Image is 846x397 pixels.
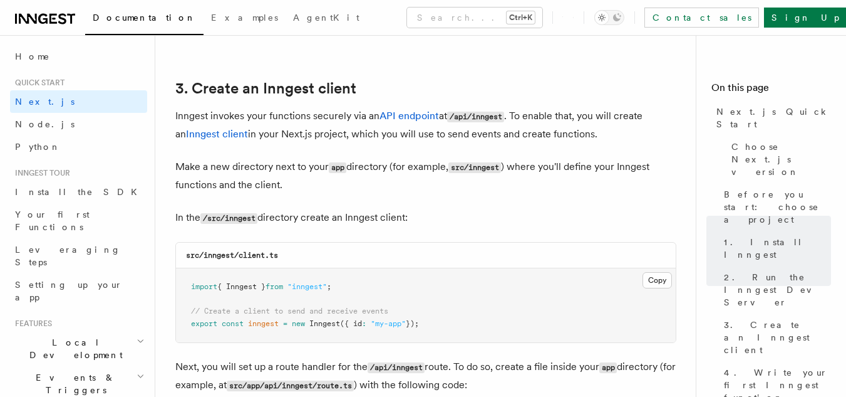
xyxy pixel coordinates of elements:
[175,80,356,97] a: 3. Create an Inngest client
[266,282,283,291] span: from
[93,13,196,23] span: Documentation
[719,183,831,231] a: Before you start: choose a project
[15,97,75,107] span: Next.js
[10,238,147,273] a: Leveraging Steps
[227,381,354,391] code: src/app/api/inngest/route.ts
[507,11,535,24] kbd: Ctrl+K
[724,271,831,309] span: 2. Run the Inngest Dev Server
[599,363,617,373] code: app
[406,319,419,328] span: });
[191,282,217,291] span: import
[200,213,257,224] code: /src/inngest
[175,158,676,194] p: Make a new directory next to your directory (for example, ) where you'll define your Inngest func...
[724,236,831,261] span: 1. Install Inngest
[719,266,831,314] a: 2. Run the Inngest Dev Server
[719,231,831,266] a: 1. Install Inngest
[724,319,831,356] span: 3. Create an Inngest client
[175,209,676,227] p: In the directory create an Inngest client:
[10,181,147,203] a: Install the SDK
[85,4,204,35] a: Documentation
[594,10,624,25] button: Toggle dark mode
[191,307,388,315] span: // Create a client to send and receive events
[222,319,244,328] span: const
[186,128,248,140] a: Inngest client
[15,50,50,63] span: Home
[286,4,367,34] a: AgentKit
[340,319,362,328] span: ({ id
[10,371,137,396] span: Events & Triggers
[329,162,346,173] code: app
[10,78,64,88] span: Quick start
[211,13,278,23] span: Examples
[368,363,425,373] code: /api/inngest
[15,187,145,197] span: Install the SDK
[191,319,217,328] span: export
[15,280,123,302] span: Setting up your app
[642,272,672,288] button: Copy
[10,113,147,135] a: Node.js
[726,135,831,183] a: Choose Next.js version
[175,107,676,143] p: Inngest invokes your functions securely via an at . To enable that, you will create an in your Ne...
[292,319,305,328] span: new
[186,251,278,260] code: src/inngest/client.ts
[407,8,542,28] button: Search...Ctrl+K
[10,319,52,329] span: Features
[15,245,121,267] span: Leveraging Steps
[10,203,147,238] a: Your first Functions
[327,282,331,291] span: ;
[719,314,831,361] a: 3. Create an Inngest client
[15,142,61,152] span: Python
[10,336,137,361] span: Local Development
[10,331,147,366] button: Local Development
[248,319,279,328] span: inngest
[293,13,359,23] span: AgentKit
[448,162,501,173] code: src/inngest
[15,119,75,129] span: Node.js
[10,90,147,113] a: Next.js
[15,209,90,232] span: Your first Functions
[287,282,327,291] span: "inngest"
[731,140,831,178] span: Choose Next.js version
[175,358,676,394] p: Next, you will set up a route handler for the route. To do so, create a file inside your director...
[10,273,147,309] a: Setting up your app
[362,319,366,328] span: :
[716,105,831,130] span: Next.js Quick Start
[711,100,831,135] a: Next.js Quick Start
[644,8,759,28] a: Contact sales
[10,168,70,178] span: Inngest tour
[309,319,340,328] span: Inngest
[724,188,831,226] span: Before you start: choose a project
[711,80,831,100] h4: On this page
[10,135,147,158] a: Python
[379,110,439,122] a: API endpoint
[283,319,287,328] span: =
[447,112,504,122] code: /api/inngest
[371,319,406,328] span: "my-app"
[10,45,147,68] a: Home
[217,282,266,291] span: { Inngest }
[204,4,286,34] a: Examples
